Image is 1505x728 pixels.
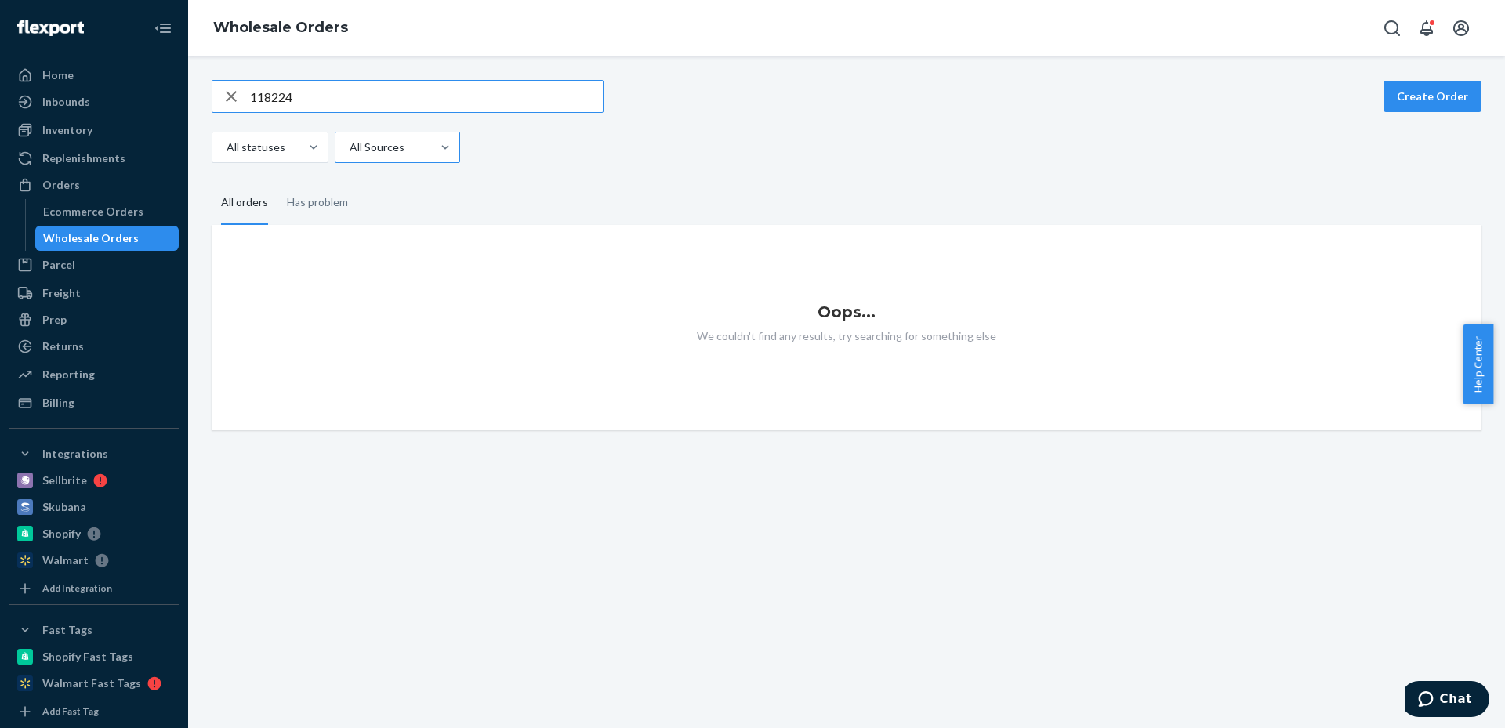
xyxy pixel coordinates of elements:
[43,230,139,246] div: Wholesale Orders
[213,19,348,36] a: Wholesale Orders
[9,548,179,573] a: Walmart
[42,622,92,638] div: Fast Tags
[9,468,179,493] a: Sellbrite
[42,312,67,328] div: Prep
[42,446,108,462] div: Integrations
[42,122,92,138] div: Inventory
[9,494,179,520] a: Skubana
[9,146,179,171] a: Replenishments
[287,182,348,223] div: Has problem
[9,281,179,306] a: Freight
[225,139,227,155] input: All statuses
[42,395,74,411] div: Billing
[1376,13,1408,44] button: Open Search Box
[42,94,90,110] div: Inbounds
[42,177,80,193] div: Orders
[43,204,143,219] div: Ecommerce Orders
[1445,13,1477,44] button: Open account menu
[1405,681,1489,720] iframe: Opens a widget where you can chat to one of our agents
[9,521,179,546] a: Shopify
[42,649,133,665] div: Shopify Fast Tags
[42,473,87,488] div: Sellbrite
[9,702,179,721] a: Add Fast Tag
[9,172,179,197] a: Orders
[1384,81,1481,112] button: Create Order
[9,252,179,277] a: Parcel
[42,339,84,354] div: Returns
[9,362,179,387] a: Reporting
[1463,324,1493,404] button: Help Center
[212,303,1481,321] h1: Oops...
[9,63,179,88] a: Home
[35,226,180,251] a: Wholesale Orders
[9,334,179,359] a: Returns
[348,139,350,155] input: All Sources
[9,671,179,696] a: Walmart Fast Tags
[9,441,179,466] button: Integrations
[42,150,125,166] div: Replenishments
[9,618,179,643] button: Fast Tags
[9,644,179,669] a: Shopify Fast Tags
[17,20,84,36] img: Flexport logo
[42,581,112,595] div: Add Integration
[42,367,95,382] div: Reporting
[42,67,74,83] div: Home
[1411,13,1442,44] button: Open notifications
[42,499,86,515] div: Skubana
[42,675,141,691] div: Walmart Fast Tags
[42,526,81,541] div: Shopify
[250,81,603,112] input: Search orders
[9,307,179,332] a: Prep
[212,328,1481,344] p: We couldn't find any results, try searching for something else
[9,89,179,114] a: Inbounds
[42,704,99,718] div: Add Fast Tag
[9,579,179,598] a: Add Integration
[42,257,75,273] div: Parcel
[35,199,180,224] a: Ecommerce Orders
[9,118,179,143] a: Inventory
[147,13,179,44] button: Close Navigation
[42,285,81,301] div: Freight
[42,552,89,568] div: Walmart
[201,5,361,51] ol: breadcrumbs
[221,182,268,225] div: All orders
[9,390,179,415] a: Billing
